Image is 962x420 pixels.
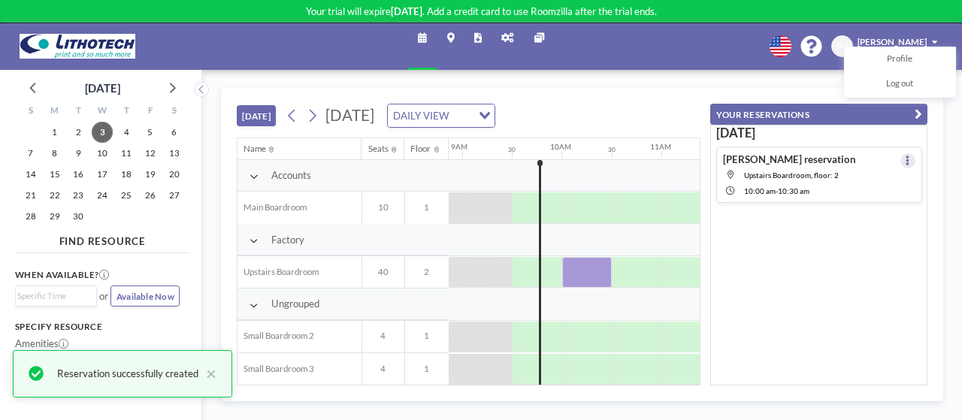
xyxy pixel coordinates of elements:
[271,298,319,310] span: Ungrouped
[845,72,955,97] a: Log out
[20,185,41,206] span: Sunday, September 21, 2025
[836,41,849,51] span: SM
[368,144,389,154] div: Seats
[845,47,955,72] a: Profile
[116,122,137,143] span: Thursday, September 4, 2025
[164,143,185,164] span: Saturday, September 13, 2025
[237,202,307,213] span: Main Boardroom
[44,143,65,164] span: Monday, September 8, 2025
[886,78,913,91] span: Log out
[92,164,113,185] span: Wednesday, September 17, 2025
[99,290,108,303] span: or
[244,144,266,154] div: Name
[198,364,216,382] button: close
[92,143,113,164] span: Wednesday, September 10, 2025
[44,164,65,185] span: Monday, September 15, 2025
[57,364,198,382] div: Reservation successfully created
[43,102,67,122] div: M
[391,5,422,17] b: [DATE]
[508,146,516,153] div: 30
[388,104,495,127] div: Search for option
[391,107,452,124] span: DAILY VIEW
[237,331,314,341] span: Small Boardroom 2
[162,102,186,122] div: S
[405,202,449,213] span: 1
[15,322,180,332] h3: Specify resource
[116,185,137,206] span: Thursday, September 25, 2025
[608,146,616,153] div: 30
[164,122,185,143] span: Saturday, September 6, 2025
[16,286,96,306] div: Search for option
[271,169,311,182] span: Accounts
[140,164,161,185] span: Friday, September 19, 2025
[410,144,431,154] div: Floor
[723,153,856,166] h4: [PERSON_NAME] reservation
[140,122,161,143] span: Friday, September 5, 2025
[164,164,185,185] span: Saturday, September 20, 2025
[116,143,137,164] span: Thursday, September 11, 2025
[550,142,571,151] div: 10AM
[164,185,185,206] span: Saturday, September 27, 2025
[887,53,912,66] span: Profile
[325,106,374,124] span: [DATE]
[85,77,120,98] div: [DATE]
[710,104,927,125] button: YOUR RESERVATIONS
[716,125,922,141] h3: [DATE]
[452,107,470,124] input: Search for option
[20,206,41,227] span: Sunday, September 28, 2025
[68,185,89,206] span: Tuesday, September 23, 2025
[92,185,113,206] span: Wednesday, September 24, 2025
[15,231,190,248] h4: FIND RESOURCE
[68,206,89,227] span: Tuesday, September 30, 2025
[778,186,809,195] span: 10:30 AM
[68,164,89,185] span: Tuesday, September 16, 2025
[44,122,65,143] span: Monday, September 1, 2025
[20,34,135,59] img: organization-logo
[20,164,41,185] span: Sunday, September 14, 2025
[405,267,449,277] span: 2
[858,37,927,47] span: [PERSON_NAME]
[90,102,114,122] div: W
[116,164,137,185] span: Thursday, September 18, 2025
[744,171,839,180] span: Upstairs Boardroom, floor: 2
[271,234,304,246] span: Factory
[362,267,404,277] span: 40
[237,364,314,374] span: Small Boardroom 3
[776,186,778,195] span: -
[66,102,90,122] div: T
[19,102,43,122] div: S
[362,364,404,374] span: 4
[44,206,65,227] span: Monday, September 29, 2025
[92,122,113,143] span: Wednesday, September 3, 2025
[362,202,404,213] span: 10
[744,186,776,195] span: 10:00 AM
[116,292,174,301] span: Available Now
[237,105,277,126] button: [DATE]
[362,331,404,341] span: 4
[451,142,467,151] div: 9AM
[44,185,65,206] span: Monday, September 22, 2025
[405,364,449,374] span: 1
[140,143,161,164] span: Friday, September 12, 2025
[15,337,68,350] label: Amenities
[110,286,180,307] button: Available Now
[68,122,89,143] span: Tuesday, September 2, 2025
[237,267,319,277] span: Upstairs Boardroom
[20,143,41,164] span: Sunday, September 7, 2025
[140,185,161,206] span: Friday, September 26, 2025
[138,102,162,122] div: F
[17,289,88,303] input: Search for option
[650,142,671,151] div: 11AM
[68,143,89,164] span: Tuesday, September 9, 2025
[405,331,449,341] span: 1
[114,102,138,122] div: T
